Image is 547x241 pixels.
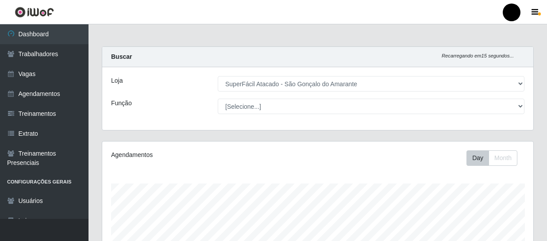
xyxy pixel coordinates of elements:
img: CoreUI Logo [15,7,54,18]
div: First group [466,150,517,166]
strong: Buscar [111,53,132,60]
button: Day [466,150,489,166]
div: Toolbar with button groups [466,150,524,166]
button: Month [489,150,517,166]
div: Agendamentos [111,150,276,160]
label: Loja [111,76,123,85]
i: Recarregando em 15 segundos... [442,53,514,58]
label: Função [111,99,132,108]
